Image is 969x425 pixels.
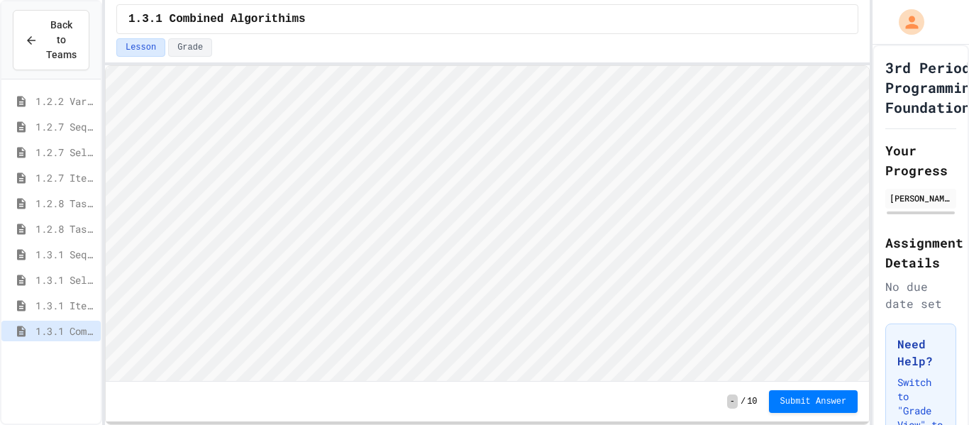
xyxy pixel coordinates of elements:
[46,18,77,62] span: Back to Teams
[35,247,95,262] span: 1.3.1 Sequencing Patterns/Trends
[128,11,306,28] span: 1.3.1 Combined Algorithims
[35,94,95,109] span: 1.2.2 Variable Types
[35,145,95,160] span: 1.2.7 Selection
[747,396,757,407] span: 10
[35,272,95,287] span: 1.3.1 Selection Patterns/Trends
[727,394,738,409] span: -
[890,192,952,204] div: [PERSON_NAME]
[897,336,944,370] h3: Need Help?
[168,38,212,57] button: Grade
[741,396,746,407] span: /
[116,38,165,57] button: Lesson
[884,6,928,38] div: My Account
[35,324,95,338] span: 1.3.1 Combined Algorithims
[780,396,847,407] span: Submit Answer
[885,233,956,272] h2: Assignment Details
[35,119,95,134] span: 1.2.7 Sequencing
[35,170,95,185] span: 1.2.7 Iteration
[35,221,95,236] span: 1.2.8 Task 2
[13,10,89,70] button: Back to Teams
[885,140,956,180] h2: Your Progress
[35,196,95,211] span: 1.2.8 Task 1
[106,66,869,381] iframe: Snap! Programming Environment
[769,390,858,413] button: Submit Answer
[885,278,956,312] div: No due date set
[35,298,95,313] span: 1.3.1 Iteration Patterns/Trends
